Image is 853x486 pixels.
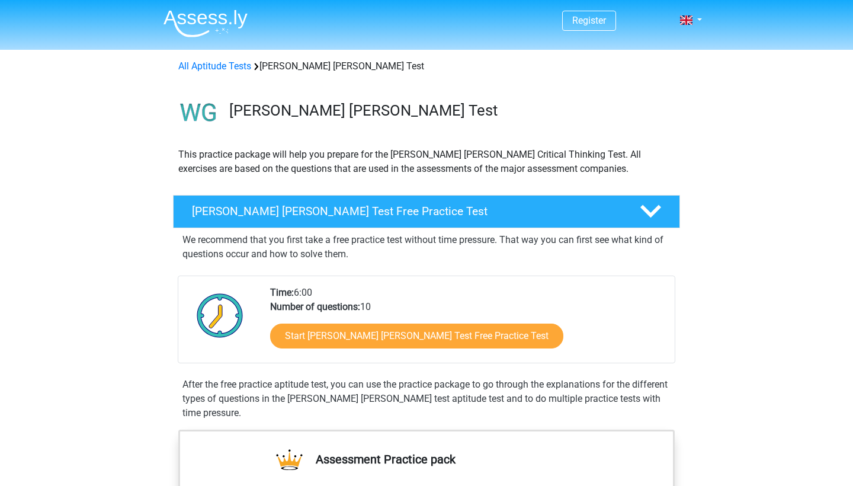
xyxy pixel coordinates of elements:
[192,204,621,218] h4: [PERSON_NAME] [PERSON_NAME] Test Free Practice Test
[190,286,250,345] img: Clock
[163,9,248,37] img: Assessly
[182,233,671,261] p: We recommend that you first take a free practice test without time pressure. That way you can fir...
[261,286,674,363] div: 6:00 10
[178,60,251,72] a: All Aptitude Tests
[229,101,671,120] h3: [PERSON_NAME] [PERSON_NAME] Test
[168,195,685,228] a: [PERSON_NAME] [PERSON_NAME] Test Free Practice Test
[174,88,224,138] img: watson glaser test
[270,301,360,312] b: Number of questions:
[178,378,675,420] div: After the free practice aptitude test, you can use the practice package to go through the explana...
[270,324,563,348] a: Start [PERSON_NAME] [PERSON_NAME] Test Free Practice Test
[178,148,675,176] p: This practice package will help you prepare for the [PERSON_NAME] [PERSON_NAME] Critical Thinking...
[270,287,294,298] b: Time:
[572,15,606,26] a: Register
[174,59,679,73] div: [PERSON_NAME] [PERSON_NAME] Test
